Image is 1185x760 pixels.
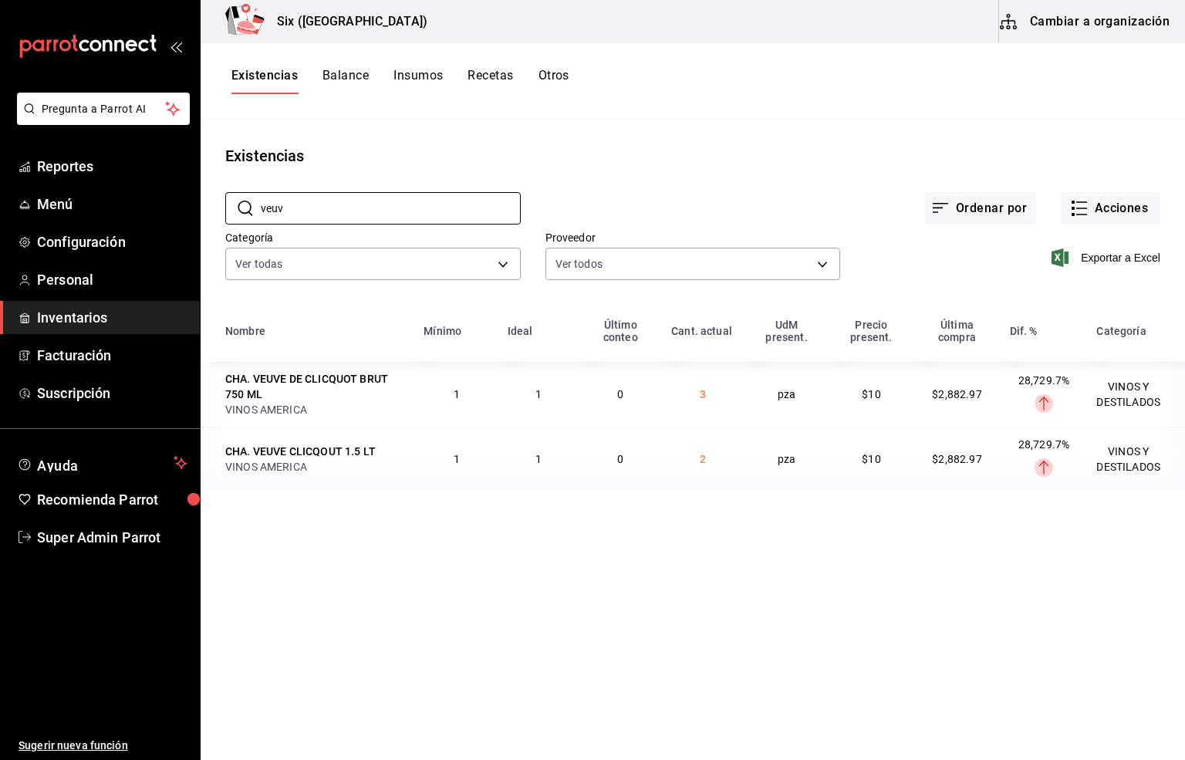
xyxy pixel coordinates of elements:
div: VINOS AMERICA [225,459,405,475]
div: Existencias [225,144,304,167]
span: 28,729.7% [1018,374,1069,387]
div: VINOS AMERICA [225,402,405,417]
span: $2,882.97 [932,453,981,465]
span: Personal [37,269,187,290]
span: Menú [37,194,187,214]
button: Pregunta a Parrot AI [17,93,190,125]
span: 1 [535,453,542,465]
span: 28,729.7% [1018,438,1069,451]
span: $10 [862,388,880,400]
span: 1 [454,388,460,400]
button: Existencias [231,68,298,94]
div: navigation tabs [231,68,569,94]
button: Exportar a Excel [1055,248,1160,267]
span: Suscripción [37,383,187,404]
button: Insumos [393,68,443,94]
span: 0 [617,388,623,400]
span: $10 [862,453,880,465]
span: Reportes [37,156,187,177]
span: Sugerir nueva función [19,738,187,754]
span: Facturación [37,345,187,366]
span: Inventarios [37,307,187,328]
div: Precio present. [839,319,905,343]
span: 1 [454,453,460,465]
div: Nombre [225,325,265,337]
button: Ordenar por [925,192,1036,225]
td: VINOS Y DESTILADOS [1087,427,1185,490]
span: Super Admin Parrot [37,527,187,548]
span: Ver todas [235,256,282,272]
button: Recetas [468,68,513,94]
button: Balance [322,68,369,94]
div: Último conteo [588,319,653,343]
span: Recomienda Parrot [37,489,187,510]
div: UdM present. [754,319,820,343]
label: Categoría [225,232,521,243]
span: Configuración [37,231,187,252]
button: open_drawer_menu [170,40,182,52]
td: VINOS Y DESTILADOS [1087,362,1185,427]
span: 0 [617,453,623,465]
span: Pregunta a Parrot AI [42,101,166,117]
span: 2 [700,453,706,465]
span: 3 [700,388,706,400]
h3: Six ([GEOGRAPHIC_DATA]) [265,12,427,31]
span: Ver todos [555,256,603,272]
td: pza [744,427,829,490]
input: Buscar nombre de insumo [261,193,521,224]
div: Ideal [508,325,533,337]
div: Cant. actual [671,325,732,337]
button: Acciones [1061,192,1160,225]
span: 1 [535,388,542,400]
div: CHA. VEUVE CLICQOUT 1.5 LT [225,444,376,459]
span: $2,882.97 [932,388,981,400]
span: Ayuda [37,454,167,472]
label: Proveedor [545,232,841,243]
a: Pregunta a Parrot AI [11,112,190,128]
div: Última compra [923,319,991,343]
td: pza [744,362,829,427]
div: Mínimo [424,325,461,337]
button: Otros [538,68,569,94]
div: CHA. VEUVE DE CLICQUOT BRUT 750 ML [225,371,405,402]
div: Categoría [1096,325,1146,337]
div: Dif. % [1010,325,1038,337]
